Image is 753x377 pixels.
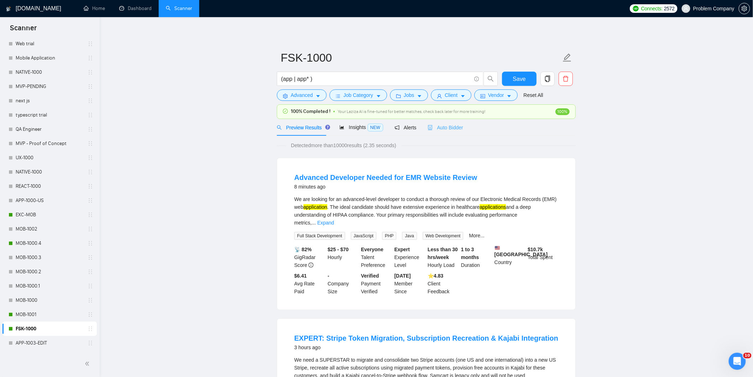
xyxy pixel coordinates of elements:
span: holder [88,41,93,47]
span: PHP [382,232,397,240]
span: Client [445,91,458,99]
span: Java [402,232,417,240]
span: holder [88,169,93,175]
span: search [277,125,282,130]
b: - [328,273,330,279]
img: logo [6,3,11,15]
a: More... [469,233,485,238]
button: settingAdvancedcaret-down [277,89,327,101]
a: typescript trial [16,108,83,122]
span: ... [312,220,316,226]
a: NATIVE-1000 [16,65,83,79]
b: Less than 30 hrs/week [428,247,458,260]
div: Avg Rate Paid [293,272,326,295]
mark: application [304,204,327,210]
a: APP-1003-EDIT [16,336,83,350]
span: robot [428,125,433,130]
a: setting [739,6,750,11]
span: holder [88,98,93,104]
a: MOB-1000 [16,293,83,308]
div: Experience Level [393,246,426,269]
span: holder [88,340,93,346]
a: APP-1000-US [16,193,83,208]
a: EXPERT: Stripe Token Migration, Subscription Recreation & Kajabi Integration [294,334,558,342]
a: Expand [317,220,334,226]
a: REACT-1000 [16,179,83,193]
div: Hourly Load [426,246,460,269]
b: Verified [361,273,379,279]
span: user [437,93,442,99]
span: holder [88,298,93,303]
a: dashboardDashboard [119,5,152,11]
mark: applications [480,204,506,210]
div: We are looking for an advanced-level developer to conduct a thorough review of our Electronic Med... [294,195,558,227]
span: holder [88,312,93,317]
span: Alerts [395,125,417,130]
span: bars [336,93,341,99]
span: caret-down [316,93,321,99]
div: Total Spent [526,246,560,269]
span: search [484,76,497,82]
div: Hourly [326,246,360,269]
span: holder [88,112,93,118]
span: setting [283,93,288,99]
div: Client Feedback [426,272,460,295]
span: Your Laziza AI is fine-tuned for better matches, check back later for more training! [338,109,485,114]
a: Reset All [523,91,543,99]
button: search [484,72,498,86]
button: Save [502,72,537,86]
b: 📡 82% [294,247,312,252]
div: 8 minutes ago [294,182,477,191]
b: [GEOGRAPHIC_DATA] [495,246,548,257]
button: copy [541,72,555,86]
a: QA Engineer [16,122,83,136]
a: MVP-PENDING [16,79,83,94]
div: Talent Preference [360,246,393,269]
div: Company Size [326,272,360,295]
span: Preview Results [277,125,328,130]
input: Scanner name... [281,49,561,67]
span: holder [88,155,93,161]
b: Everyone [361,247,384,252]
button: barsJob Categorycaret-down [330,89,387,101]
span: 2572 [664,5,675,12]
span: Detected more than 10000 results (2.35 seconds) [286,141,401,149]
a: NATIVE-1000 [16,165,83,179]
span: holder [88,269,93,275]
span: area-chart [339,125,344,130]
span: copy [541,76,554,82]
a: MOB-1000.1 [16,279,83,293]
a: Mobile Application [16,51,83,65]
span: Job Category [343,91,373,99]
a: MVP - Proof of Concept [16,136,83,151]
a: searchScanner [166,5,192,11]
span: 100% [555,108,570,115]
b: Expert [394,247,410,252]
button: setting [739,3,750,14]
span: holder [88,84,93,89]
div: 3 hours ago [294,343,558,352]
div: Tooltip anchor [325,124,331,130]
a: Advanced Developer Needed for EMR Website Review [294,174,477,181]
span: holder [88,198,93,203]
span: notification [395,125,400,130]
b: 1 to 3 months [461,247,479,260]
span: caret-down [376,93,381,99]
span: NEW [368,124,383,131]
span: Save [513,74,526,83]
b: $25 - $70 [328,247,349,252]
a: MOB-1002 [16,222,83,236]
span: info-circle [474,77,479,81]
span: holder [88,69,93,75]
span: Scanner [4,23,42,38]
span: holder [88,212,93,218]
span: check-circle [283,109,288,114]
a: MOB-1000.4 [16,236,83,251]
span: Web Development [423,232,464,240]
span: holder [88,141,93,146]
button: folderJobscaret-down [390,89,428,101]
b: [DATE] [394,273,411,279]
span: holder [88,55,93,61]
a: MOB-1000.2 [16,265,83,279]
span: edit [563,53,572,62]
